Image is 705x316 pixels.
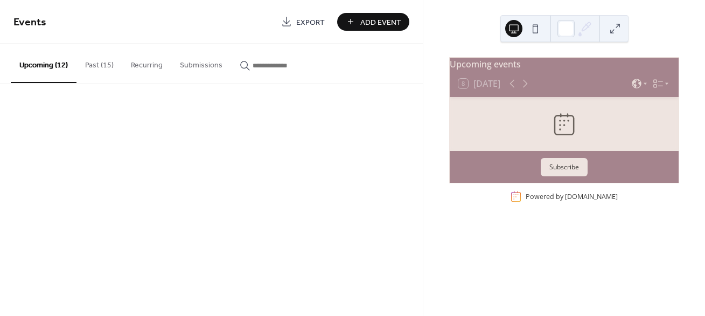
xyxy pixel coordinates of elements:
[122,44,171,82] button: Recurring
[450,58,679,71] div: Upcoming events
[296,17,325,28] span: Export
[565,192,618,201] a: [DOMAIN_NAME]
[360,17,401,28] span: Add Event
[76,44,122,82] button: Past (15)
[526,192,618,201] div: Powered by
[273,13,333,31] a: Export
[337,13,409,31] button: Add Event
[171,44,231,82] button: Submissions
[541,158,588,176] button: Subscribe
[11,44,76,83] button: Upcoming (12)
[13,12,46,33] span: Events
